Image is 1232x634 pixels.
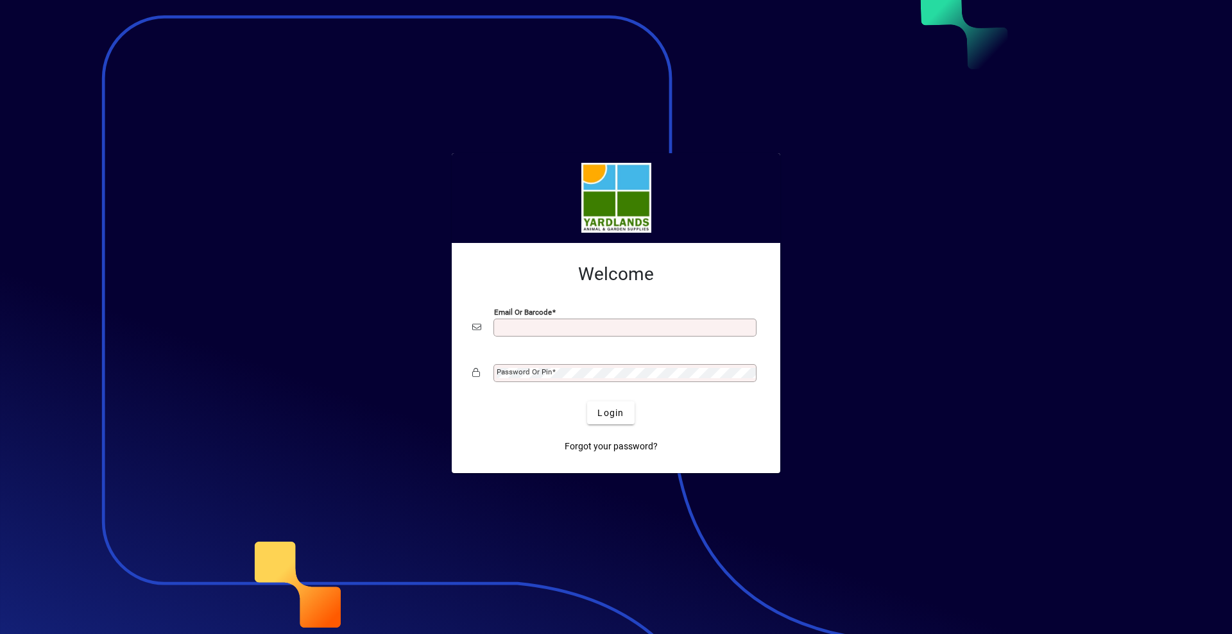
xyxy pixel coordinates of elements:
[560,435,663,458] a: Forgot your password?
[497,367,552,376] mat-label: Password or Pin
[494,308,552,317] mat-label: Email or Barcode
[565,440,658,453] span: Forgot your password?
[587,401,634,424] button: Login
[472,263,760,285] h2: Welcome
[597,406,624,420] span: Login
